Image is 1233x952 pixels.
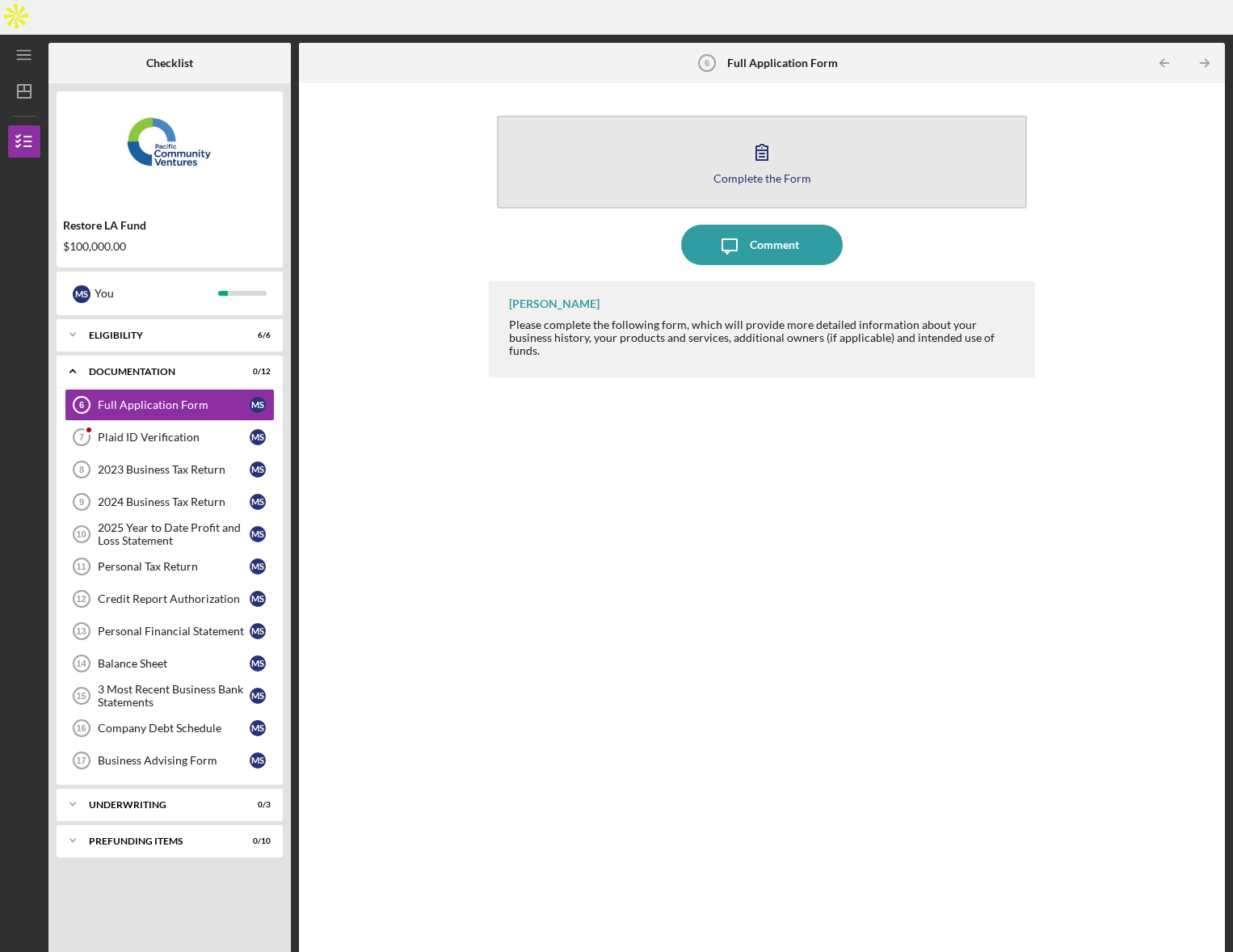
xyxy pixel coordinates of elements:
[89,800,230,810] div: Underwriting
[65,453,275,486] a: 82023 Business Tax ReturnMS
[98,657,250,670] div: Balance Sheet
[98,495,250,508] div: 2024 Business Tax Return
[79,497,84,507] tspan: 9
[250,752,266,769] div: M S
[146,57,193,70] b: Checklist
[98,560,250,573] div: Personal Tax Return
[98,398,250,411] div: Full Application Form
[76,626,86,636] tspan: 13
[250,526,266,542] div: M S
[750,225,799,265] div: Comment
[65,486,275,518] a: 92024 Business Tax ReturnMS
[76,594,86,604] tspan: 12
[98,722,250,735] div: Company Debt Schedule
[98,754,250,767] div: Business Advising Form
[250,720,266,736] div: M S
[98,625,250,638] div: Personal Financial Statement
[509,318,1019,357] div: Please complete the following form, which will provide more detailed information about your busin...
[76,691,86,701] tspan: 15
[65,583,275,615] a: 12Credit Report AuthorizationMS
[65,615,275,647] a: 13Personal Financial StatementMS
[65,550,275,583] a: 11Personal Tax ReturnMS
[65,712,275,744] a: 16Company Debt ScheduleMS
[242,836,271,846] div: 0 / 10
[250,494,266,510] div: M S
[250,397,266,413] div: M S
[65,744,275,777] a: 17Business Advising FormMS
[250,591,266,607] div: M S
[98,521,250,547] div: 2025 Year to Date Profit and Loss Statement
[89,331,230,340] div: Eligibility
[713,172,811,184] div: Complete the Form
[497,116,1027,209] button: Complete the Form
[89,836,230,846] div: Prefunding Items
[509,297,600,310] div: [PERSON_NAME]
[98,463,250,476] div: 2023 Business Tax Return
[76,529,86,539] tspan: 10
[727,57,838,70] b: Full Application Form
[76,562,86,571] tspan: 11
[63,240,276,253] div: $100,000.00
[242,367,271,377] div: 0 / 12
[250,429,266,445] div: M S
[242,800,271,810] div: 0 / 3
[76,723,86,733] tspan: 16
[65,518,275,550] a: 102025 Year to Date Profit and Loss StatementMS
[73,285,90,303] div: M S
[79,465,84,474] tspan: 8
[250,623,266,639] div: M S
[79,400,84,410] tspan: 6
[98,431,250,444] div: Plaid ID Verification
[250,688,266,704] div: M S
[89,367,230,377] div: Documentation
[65,389,275,421] a: 6Full Application FormMS
[95,280,218,307] div: You
[681,225,843,265] button: Comment
[65,421,275,453] a: 7Plaid ID VerificationMS
[79,432,84,442] tspan: 7
[250,558,266,575] div: M S
[63,219,276,232] div: Restore LA Fund
[250,461,266,478] div: M S
[57,99,283,196] img: Product logo
[76,756,86,765] tspan: 17
[242,331,271,340] div: 6 / 6
[98,683,250,709] div: 3 Most Recent Business Bank Statements
[98,592,250,605] div: Credit Report Authorization
[704,58,709,68] tspan: 6
[76,659,86,668] tspan: 14
[65,680,275,712] a: 153 Most Recent Business Bank StatementsMS
[65,647,275,680] a: 14Balance SheetMS
[250,655,266,672] div: M S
